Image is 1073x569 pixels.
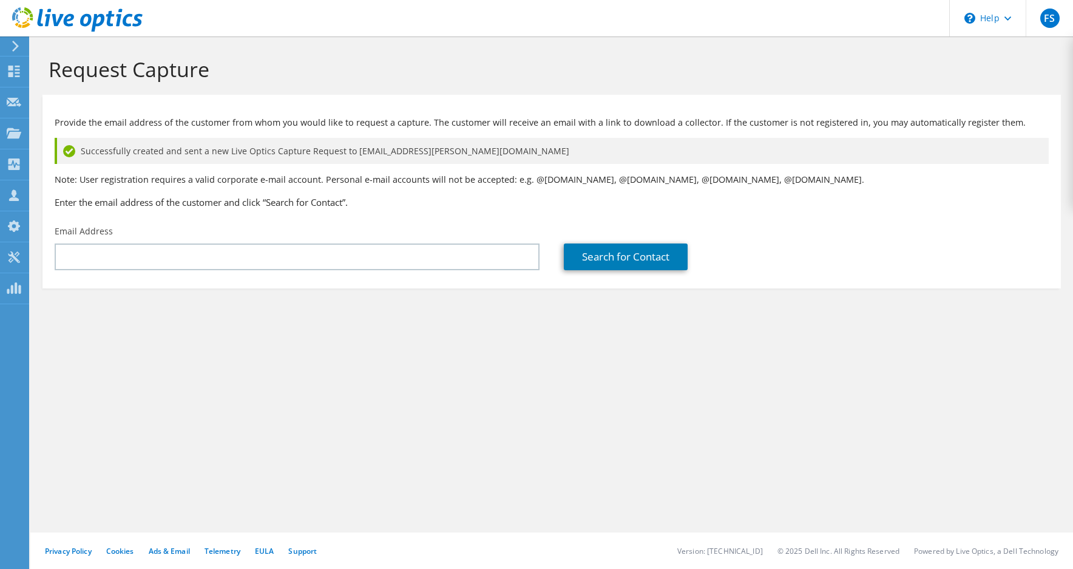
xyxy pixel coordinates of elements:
[45,546,92,556] a: Privacy Policy
[149,546,190,556] a: Ads & Email
[914,546,1058,556] li: Powered by Live Optics, a Dell Technology
[106,546,134,556] a: Cookies
[677,546,763,556] li: Version: [TECHNICAL_ID]
[777,546,899,556] li: © 2025 Dell Inc. All Rights Reserved
[1040,9,1060,28] span: FS
[55,173,1049,186] p: Note: User registration requires a valid corporate e-mail account. Personal e-mail accounts will ...
[55,225,113,237] label: Email Address
[255,546,274,556] a: EULA
[49,56,1049,82] h1: Request Capture
[564,244,688,270] a: Search for Contact
[964,13,975,24] svg: \n
[55,196,1049,209] h3: Enter the email address of the customer and click “Search for Contact”.
[55,116,1049,129] p: Provide the email address of the customer from whom you would like to request a capture. The cust...
[288,546,317,556] a: Support
[205,546,240,556] a: Telemetry
[81,145,569,158] span: Successfully created and sent a new Live Optics Capture Request to [EMAIL_ADDRESS][PERSON_NAME][D...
